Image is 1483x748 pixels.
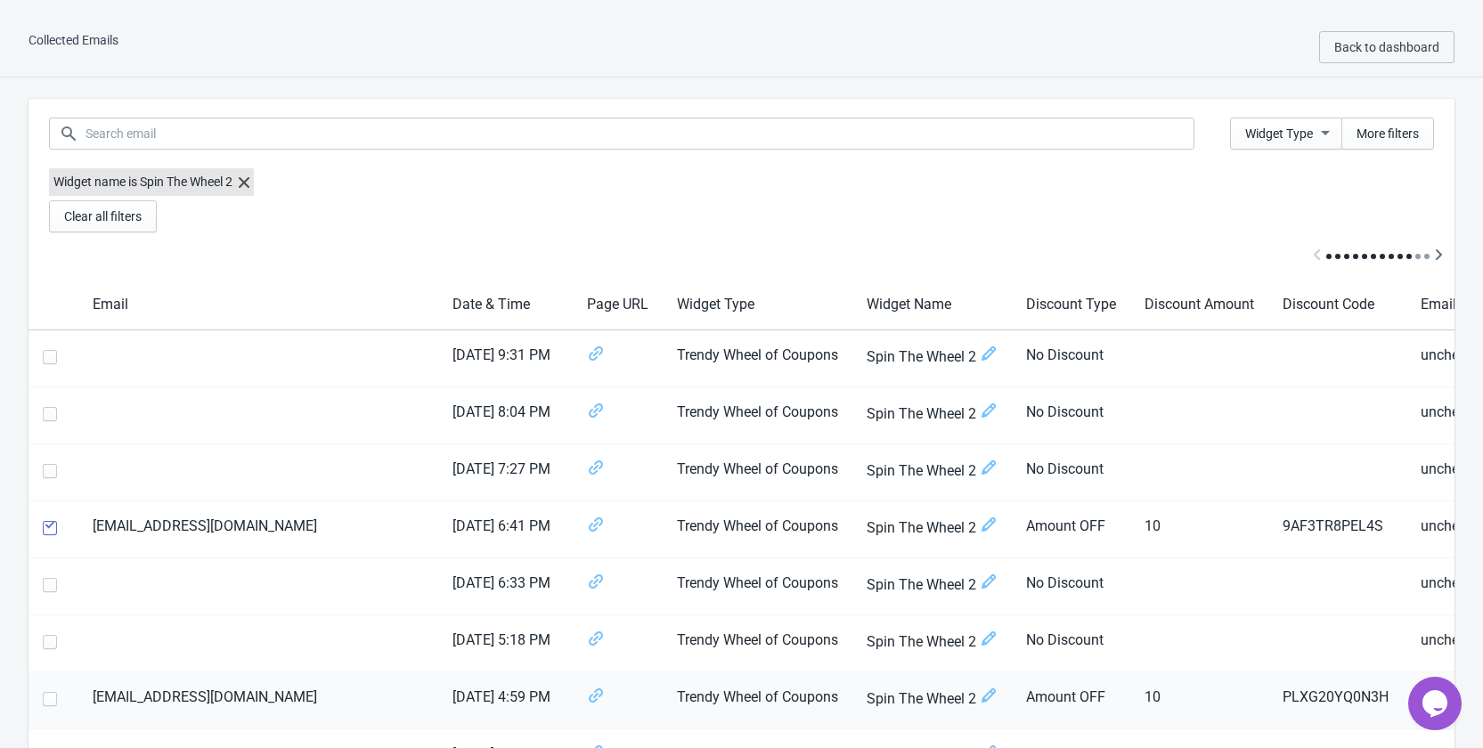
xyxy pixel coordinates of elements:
[438,330,573,387] td: [DATE] 9:31 PM
[64,209,142,224] span: Clear all filters
[78,672,438,729] td: [EMAIL_ADDRESS][DOMAIN_NAME]
[1130,280,1268,330] th: Discount Amount
[663,330,852,387] td: Trendy Wheel of Coupons
[438,387,573,444] td: [DATE] 8:04 PM
[663,387,852,444] td: Trendy Wheel of Coupons
[1012,672,1130,729] td: Amount OFF
[1319,31,1454,63] button: Back to dashboard
[78,280,438,330] th: Email
[1334,40,1439,54] span: Back to dashboard
[438,501,573,558] td: [DATE] 6:41 PM
[867,345,998,369] span: Spin The Wheel 2
[1268,280,1406,330] th: Discount Code
[1268,501,1406,558] td: 9AF3TR8PEL4S
[49,168,254,196] label: Widget name is Spin The Wheel 2
[438,444,573,501] td: [DATE] 7:27 PM
[438,672,573,729] td: [DATE] 4:59 PM
[867,402,998,426] span: Spin The Wheel 2
[1012,330,1130,387] td: No Discount
[663,672,852,729] td: Trendy Wheel of Coupons
[663,501,852,558] td: Trendy Wheel of Coupons
[573,280,663,330] th: Page URL
[78,501,438,558] td: [EMAIL_ADDRESS][DOMAIN_NAME]
[438,615,573,672] td: [DATE] 5:18 PM
[663,558,852,615] td: Trendy Wheel of Coupons
[438,558,573,615] td: [DATE] 6:33 PM
[1012,501,1130,558] td: Amount OFF
[1245,126,1313,141] span: Widget Type
[867,459,998,483] span: Spin The Wheel 2
[663,615,852,672] td: Trendy Wheel of Coupons
[49,200,157,232] button: Clear all filters
[1012,444,1130,501] td: No Discount
[1012,558,1130,615] td: No Discount
[1130,501,1268,558] td: 10
[867,687,998,711] span: Spin The Wheel 2
[1130,672,1268,729] td: 10
[867,630,998,654] span: Spin The Wheel 2
[85,118,1194,150] input: Search email
[1408,677,1465,730] iframe: chat widget
[1422,240,1454,272] button: Scroll table right one column
[1341,118,1434,150] button: More filters
[1230,118,1342,150] button: Widget Type
[1012,387,1130,444] td: No Discount
[867,516,998,540] span: Spin The Wheel 2
[1357,126,1419,141] span: More filters
[663,444,852,501] td: Trendy Wheel of Coupons
[663,280,852,330] th: Widget Type
[438,280,573,330] th: Date & Time
[867,573,998,597] span: Spin The Wheel 2
[852,280,1012,330] th: Widget Name
[1012,615,1130,672] td: No Discount
[1012,280,1130,330] th: Discount Type
[1268,672,1406,729] td: PLXG20YQ0N3H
